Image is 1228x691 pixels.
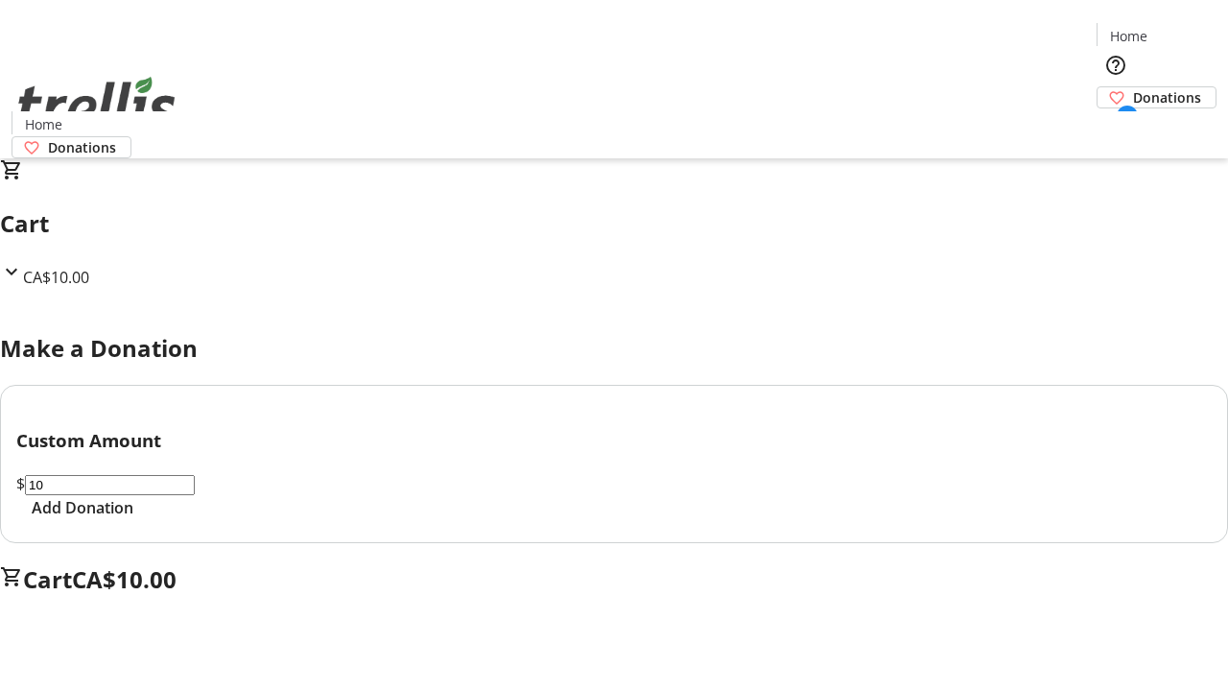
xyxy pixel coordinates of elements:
[1098,26,1159,46] a: Home
[32,496,133,519] span: Add Donation
[1133,87,1201,107] span: Donations
[12,56,182,152] img: Orient E2E Organization lpDLnQB6nZ's Logo
[25,114,62,134] span: Home
[1097,46,1135,84] button: Help
[1097,86,1216,108] a: Donations
[12,136,131,158] a: Donations
[16,496,149,519] button: Add Donation
[16,427,1212,454] h3: Custom Amount
[16,473,25,494] span: $
[23,267,89,288] span: CA$10.00
[25,475,195,495] input: Donation Amount
[72,563,177,595] span: CA$10.00
[1110,26,1147,46] span: Home
[12,114,74,134] a: Home
[48,137,116,157] span: Donations
[1097,108,1135,147] button: Cart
